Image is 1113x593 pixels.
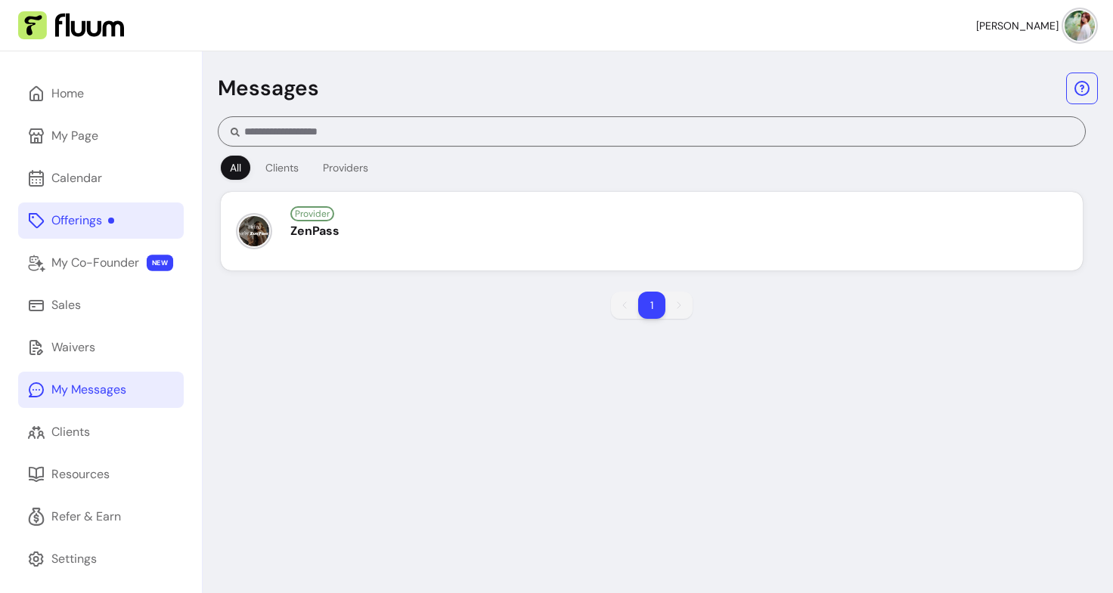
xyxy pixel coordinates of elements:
[51,381,126,399] div: My Messages
[239,216,269,246] img: avatar
[51,85,84,103] div: Home
[265,160,299,175] div: Clients
[51,212,114,230] div: Offerings
[51,338,95,357] div: Waivers
[976,18,1059,33] span: [PERSON_NAME]
[230,160,241,175] div: All
[638,292,665,319] li: pagination item 1 active
[51,127,98,145] div: My Page
[218,153,380,183] div: Filters
[18,499,184,535] a: Refer & Earn
[290,222,1071,240] div: ZenPass
[18,76,184,112] a: Home
[603,284,700,326] nav: pagination navigation
[51,296,81,314] div: Sales
[18,329,184,366] a: Waivers
[221,192,1083,270] div: avatarProviderZenPass
[51,550,97,568] div: Settings
[18,118,184,154] a: My Page
[18,456,184,493] a: Resources
[18,160,184,196] a: Calendar
[323,160,368,175] div: Providers
[1065,11,1095,41] img: avatar
[18,372,184,408] a: My Messages
[240,124,1073,139] input: Search conversation
[233,216,269,246] button: avatar
[218,75,319,102] p: Messages
[51,423,90,441] div: Clients
[51,465,110,483] div: Resources
[147,255,173,271] span: NEW
[18,414,184,450] a: Clients
[18,11,124,40] img: Fluum Logo
[18,202,184,239] a: Offerings
[292,208,333,220] span: Provider
[218,153,1086,183] div: Filters
[51,169,102,187] div: Calendar
[976,11,1095,41] button: avatar[PERSON_NAME]
[51,508,121,526] div: Refer & Earn
[51,254,139,272] div: My Co-Founder
[18,287,184,323] a: Sales
[18,541,184,577] a: Settings
[18,245,184,281] a: My Co-Founder NEW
